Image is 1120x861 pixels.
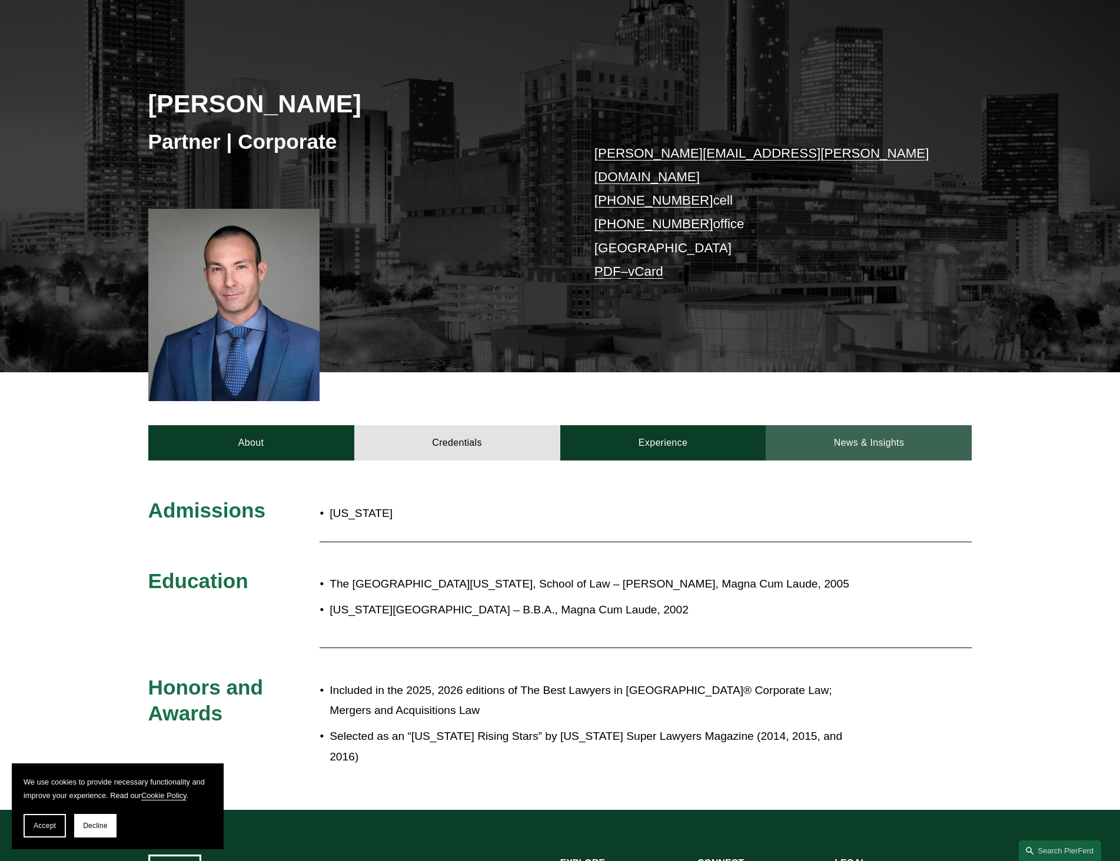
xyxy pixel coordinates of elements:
[1019,840,1101,861] a: Search this site
[148,425,354,460] a: About
[330,574,869,595] p: The [GEOGRAPHIC_DATA][US_STATE], School of Law – [PERSON_NAME], Magna Cum Laude, 2005
[594,216,713,231] a: [PHONE_NUMBER]
[594,264,621,279] a: PDF
[594,193,713,208] a: [PHONE_NUMBER]
[24,775,212,802] p: We use cookies to provide necessary functionality and improve your experience. Read our .
[330,726,869,767] p: Selected as an “[US_STATE] Rising Stars” by [US_STATE] Super Lawyers Magazine (2014, 2015, and 2016)
[354,425,560,460] a: Credentials
[141,791,187,800] a: Cookie Policy
[594,142,938,284] p: cell office [GEOGRAPHIC_DATA] –
[83,822,108,830] span: Decline
[148,569,248,592] span: Education
[560,425,766,460] a: Experience
[74,814,117,837] button: Decline
[148,88,560,119] h2: [PERSON_NAME]
[148,129,560,155] h3: Partner | Corporate
[330,503,629,524] p: [US_STATE]
[594,146,929,184] a: [PERSON_NAME][EMAIL_ADDRESS][PERSON_NAME][DOMAIN_NAME]
[330,680,869,721] p: Included in the 2025, 2026 editions of The Best Lawyers in [GEOGRAPHIC_DATA]® Corporate Law; Merg...
[330,600,869,620] p: [US_STATE][GEOGRAPHIC_DATA] – B.B.A., Magna Cum Laude, 2002
[34,822,56,830] span: Accept
[766,425,972,460] a: News & Insights
[12,763,224,849] section: Cookie banner
[148,499,265,522] span: Admissions
[628,264,663,279] a: vCard
[24,814,66,837] button: Accept
[148,676,268,725] span: Honors and Awards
